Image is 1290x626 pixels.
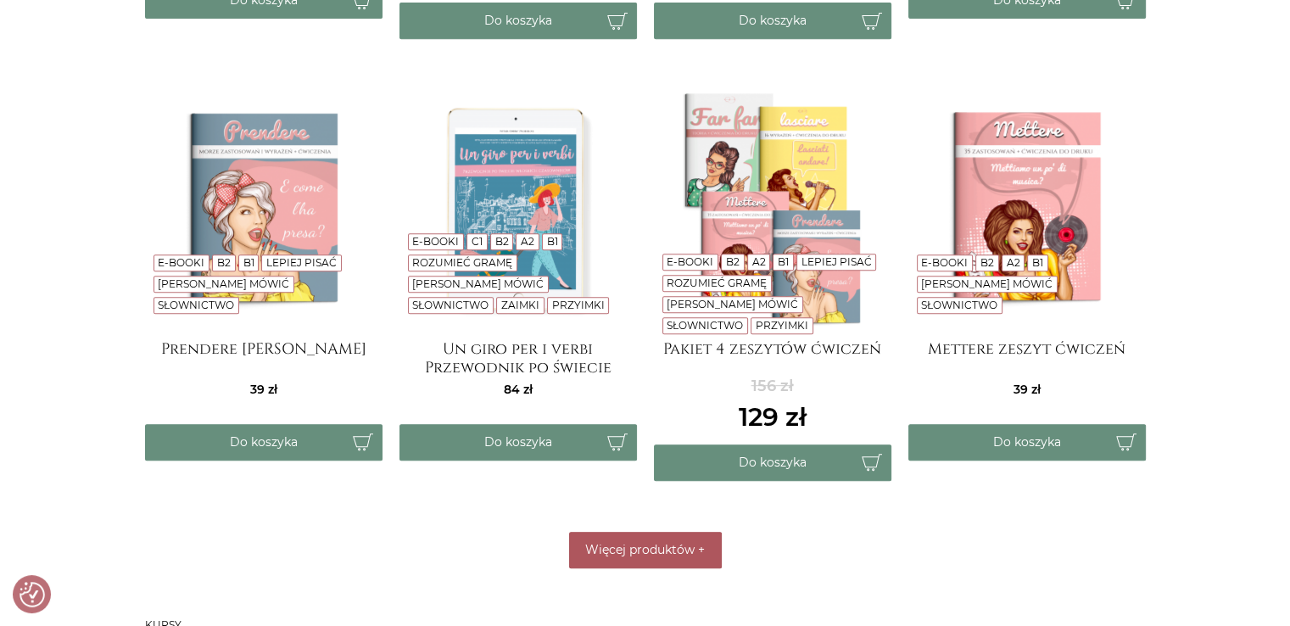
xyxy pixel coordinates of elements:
a: Un giro per i verbi Przewodnik po świecie włoskich czasowników [399,340,637,374]
a: Słownictwo [412,299,489,311]
a: A2 [1006,256,1019,269]
a: C1 [472,235,483,248]
a: B2 [217,256,231,269]
span: Więcej produktów [585,542,695,557]
button: Do koszyka [399,3,637,39]
a: [PERSON_NAME] mówić [921,277,1053,290]
a: Przyimki [551,299,604,311]
ins: 129 [739,398,807,436]
a: Lepiej pisać [266,256,337,269]
button: Do koszyka [654,3,891,39]
del: 156 [739,375,807,398]
a: Lepiej pisać [801,255,872,268]
a: E-booki [158,256,204,269]
button: Do koszyka [145,424,383,461]
a: Zaimki [501,299,539,311]
a: Przyimki [756,319,808,332]
a: B1 [547,235,558,248]
a: Słownictwo [921,299,997,311]
img: Revisit consent button [20,582,45,607]
a: A2 [751,255,765,268]
a: B1 [1032,256,1043,269]
button: Do koszyka [399,424,637,461]
a: E-booki [921,256,968,269]
a: A2 [521,235,534,248]
a: Słownictwo [667,319,743,332]
a: Rozumieć gramę [667,277,767,289]
a: B2 [980,256,994,269]
a: Prendere [PERSON_NAME] [145,340,383,374]
a: [PERSON_NAME] mówić [667,298,798,310]
a: B2 [494,235,508,248]
span: 84 [504,382,533,397]
span: 39 [1014,382,1041,397]
button: Więcej produktów + [569,532,722,568]
button: Preferencje co do zgód [20,582,45,607]
span: 39 [250,382,277,397]
a: [PERSON_NAME] mówić [158,277,289,290]
button: Do koszyka [908,424,1146,461]
a: E-booki [412,235,459,248]
span: + [698,542,705,557]
a: Pakiet 4 zeszytów ćwiczeń [654,340,891,374]
a: Rozumieć gramę [412,256,512,269]
a: Słownictwo [158,299,234,311]
a: [PERSON_NAME] mówić [412,277,544,290]
a: B1 [243,256,254,269]
a: Mettere zeszyt ćwiczeń [908,340,1146,374]
a: B1 [778,255,789,268]
button: Do koszyka [654,444,891,481]
a: E-booki [667,255,713,268]
a: B2 [726,255,740,268]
